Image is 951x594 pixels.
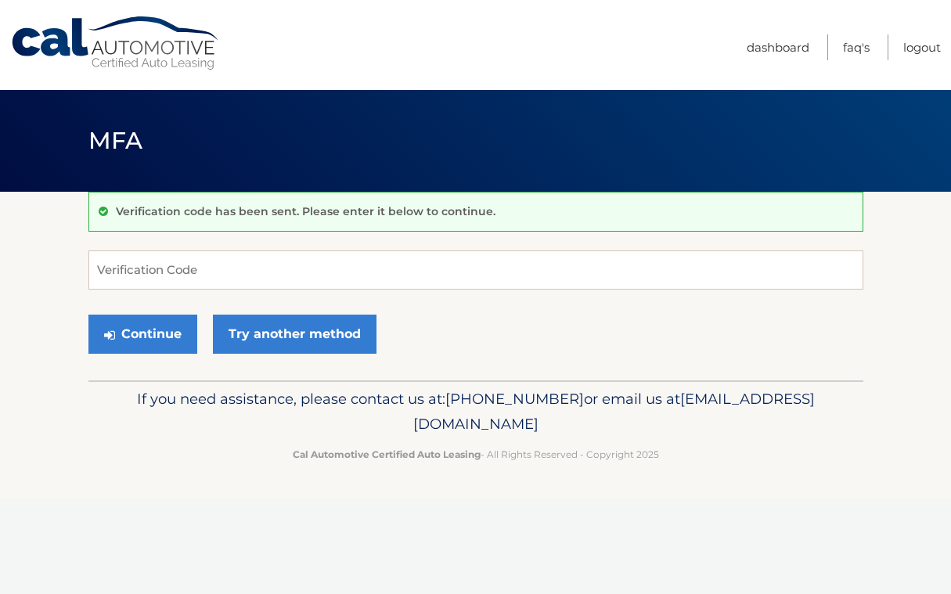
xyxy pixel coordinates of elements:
span: [EMAIL_ADDRESS][DOMAIN_NAME] [413,390,815,433]
a: Logout [903,34,941,60]
a: Try another method [213,315,376,354]
span: [PHONE_NUMBER] [445,390,584,408]
span: MFA [88,126,143,155]
button: Continue [88,315,197,354]
p: If you need assistance, please contact us at: or email us at [99,387,853,437]
p: Verification code has been sent. Please enter it below to continue. [116,204,495,218]
input: Verification Code [88,250,863,290]
strong: Cal Automotive Certified Auto Leasing [293,448,481,460]
a: FAQ's [843,34,870,60]
a: Cal Automotive [10,16,222,71]
p: - All Rights Reserved - Copyright 2025 [99,446,853,463]
a: Dashboard [747,34,809,60]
